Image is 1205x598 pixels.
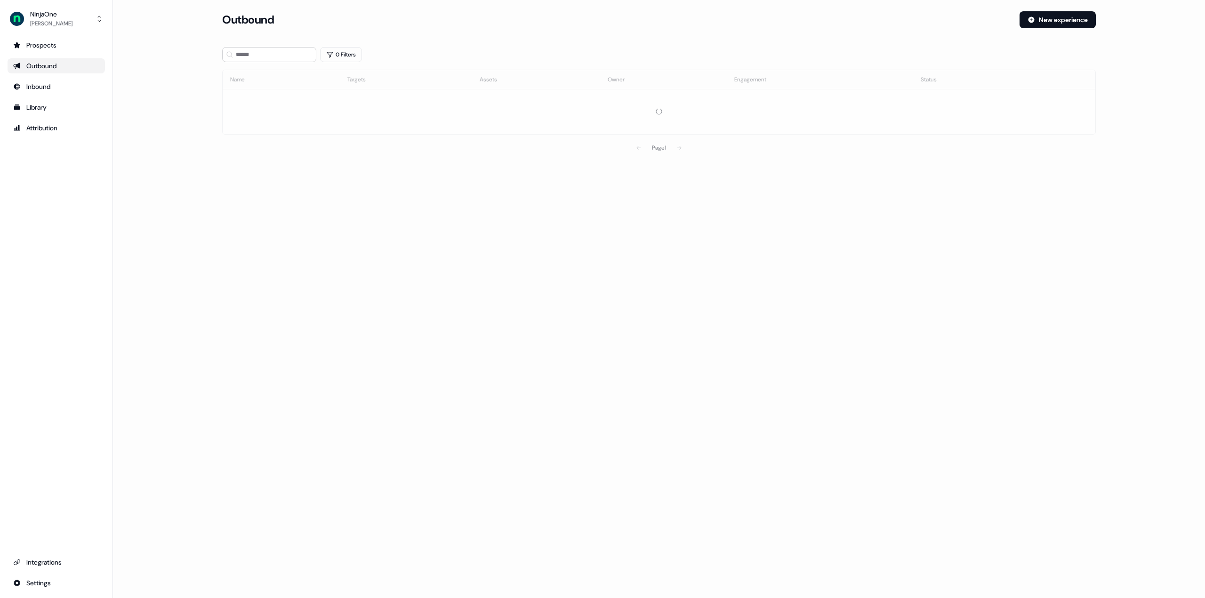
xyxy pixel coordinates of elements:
a: Go to Inbound [8,79,105,94]
h3: Outbound [222,13,274,27]
button: New experience [1020,11,1096,28]
a: Go to integrations [8,555,105,570]
div: Settings [13,578,99,588]
a: Go to outbound experience [8,58,105,73]
div: Integrations [13,558,99,567]
div: Outbound [13,61,99,71]
button: 0 Filters [320,47,362,62]
div: [PERSON_NAME] [30,19,72,28]
a: Go to templates [8,100,105,115]
button: NinjaOne[PERSON_NAME] [8,8,105,30]
div: Library [13,103,99,112]
a: Go to integrations [8,575,105,590]
a: Go to prospects [8,38,105,53]
div: Attribution [13,123,99,133]
a: Go to attribution [8,120,105,136]
div: Inbound [13,82,99,91]
div: Prospects [13,40,99,50]
div: NinjaOne [30,9,72,19]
